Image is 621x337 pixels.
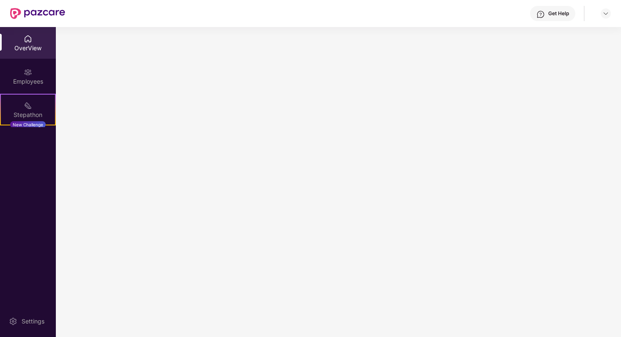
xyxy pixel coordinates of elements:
img: svg+xml;base64,PHN2ZyBpZD0iU2V0dGluZy0yMHgyMCIgeG1sbnM9Imh0dHA6Ly93d3cudzMub3JnLzIwMDAvc3ZnIiB3aW... [9,317,17,326]
div: Settings [19,317,47,326]
img: svg+xml;base64,PHN2ZyBpZD0iRW1wbG95ZWVzIiB4bWxucz0iaHR0cDovL3d3dy53My5vcmcvMjAwMC9zdmciIHdpZHRoPS... [24,68,32,76]
img: svg+xml;base64,PHN2ZyBpZD0iSGVscC0zMngzMiIgeG1sbnM9Imh0dHA6Ly93d3cudzMub3JnLzIwMDAvc3ZnIiB3aWR0aD... [536,10,545,19]
div: New Challenge [10,121,46,128]
div: Stepathon [1,111,55,119]
img: New Pazcare Logo [10,8,65,19]
img: svg+xml;base64,PHN2ZyB4bWxucz0iaHR0cDovL3d3dy53My5vcmcvMjAwMC9zdmciIHdpZHRoPSIyMSIgaGVpZ2h0PSIyMC... [24,101,32,110]
img: svg+xml;base64,PHN2ZyBpZD0iSG9tZSIgeG1sbnM9Imh0dHA6Ly93d3cudzMub3JnLzIwMDAvc3ZnIiB3aWR0aD0iMjAiIG... [24,35,32,43]
img: svg+xml;base64,PHN2ZyBpZD0iRHJvcGRvd24tMzJ4MzIiIHhtbG5zPSJodHRwOi8vd3d3LnczLm9yZy8yMDAwL3N2ZyIgd2... [602,10,609,17]
div: Get Help [548,10,569,17]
